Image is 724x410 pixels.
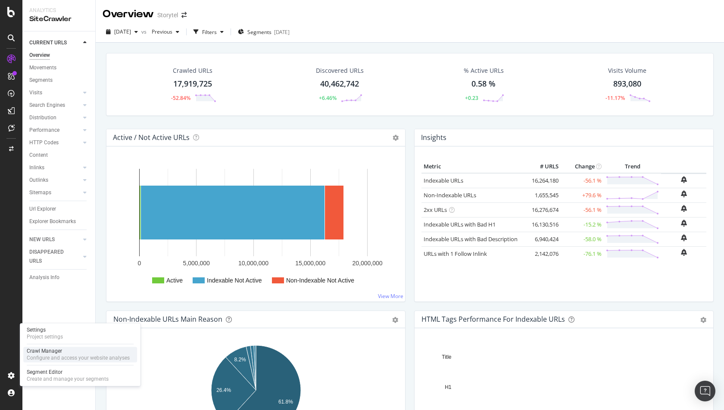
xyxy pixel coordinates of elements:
[29,38,67,47] div: CURRENT URLS
[29,76,53,85] div: Segments
[29,126,59,135] div: Performance
[29,188,51,197] div: Sitemaps
[681,249,687,256] div: bell-plus
[27,326,63,333] div: Settings
[561,232,604,246] td: -58.0 %
[445,384,452,390] text: H1
[103,7,154,22] div: Overview
[207,277,262,284] text: Indexable Not Active
[183,260,210,267] text: 5,000,000
[23,326,137,341] a: SettingsProject settings
[234,357,246,363] text: 8.2%
[114,28,131,35] span: 2025 Aug. 22nd
[29,205,56,214] div: Url Explorer
[113,160,399,295] svg: A chart.
[319,94,337,102] div: +6.46%
[471,78,496,90] div: 0.58 %
[29,273,89,282] a: Analysis Info
[190,25,227,39] button: Filters
[29,63,89,72] a: Movements
[681,205,687,212] div: bell-plus
[526,173,561,188] td: 16,264,180
[424,250,487,258] a: URLs with 1 Follow Inlink
[561,246,604,261] td: -76.1 %
[138,260,141,267] text: 0
[424,191,476,199] a: Non-Indexable URLs
[424,235,518,243] a: Indexable URLs with Bad Description
[561,217,604,232] td: -15.2 %
[166,277,183,284] text: Active
[103,25,141,39] button: [DATE]
[29,14,88,24] div: SiteCrawler
[421,315,565,323] div: HTML Tags Performance for Indexable URLs
[29,51,89,60] a: Overview
[561,160,604,173] th: Change
[29,101,65,110] div: Search Engines
[526,246,561,261] td: 2,142,076
[316,66,364,75] div: Discovered URLs
[526,217,561,232] td: 16,130,516
[608,66,646,75] div: Visits Volume
[393,135,399,141] i: Options
[29,188,81,197] a: Sitemaps
[29,176,48,185] div: Outlinks
[23,368,137,383] a: Segment EditorCreate and manage your segments
[29,138,81,147] a: HTTP Codes
[202,28,217,36] div: Filters
[424,206,447,214] a: 2xx URLs
[173,78,212,90] div: 17,919,725
[148,25,183,39] button: Previous
[29,217,76,226] div: Explorer Bookmarks
[27,369,109,376] div: Segment Editor
[29,63,56,72] div: Movements
[23,347,137,362] a: Crawl ManagerConfigure and access your website analyses
[613,78,641,90] div: 893,080
[29,163,81,172] a: Inlinks
[681,176,687,183] div: bell-plus
[526,160,561,173] th: # URLS
[29,138,59,147] div: HTTP Codes
[29,76,89,85] a: Segments
[681,190,687,197] div: bell-plus
[526,202,561,217] td: 16,276,674
[29,151,48,160] div: Content
[700,317,706,323] div: gear
[29,176,81,185] a: Outlinks
[29,205,89,214] a: Url Explorer
[424,177,463,184] a: Indexable URLs
[29,151,89,160] a: Content
[29,113,56,122] div: Distribution
[113,132,190,143] h4: Active / Not Active URLs
[157,11,178,19] div: Storytel
[561,188,604,202] td: +79.6 %
[424,221,496,228] a: Indexable URLs with Bad H1
[173,66,212,75] div: Crawled URLs
[295,260,325,267] text: 15,000,000
[113,315,222,323] div: Non-Indexable URLs Main Reason
[561,202,604,217] td: -56.1 %
[29,217,89,226] a: Explorer Bookmarks
[526,232,561,246] td: 6,940,424
[29,248,73,266] div: DISAPPEARED URLS
[320,78,359,90] div: 40,462,742
[352,260,382,267] text: 20,000,000
[29,113,81,122] a: Distribution
[234,25,293,39] button: Segments[DATE]
[247,28,271,36] span: Segments
[681,234,687,241] div: bell-plus
[141,28,148,35] span: vs
[29,273,59,282] div: Analysis Info
[526,188,561,202] td: 1,655,545
[238,260,268,267] text: 10,000,000
[378,292,403,300] a: View More
[29,235,55,244] div: NEW URLS
[464,66,504,75] div: % Active URLs
[29,248,81,266] a: DISAPPEARED URLS
[148,28,172,35] span: Previous
[392,317,398,323] div: gear
[27,376,109,382] div: Create and manage your segments
[465,94,478,102] div: +0.23
[29,101,81,110] a: Search Engines
[27,354,130,361] div: Configure and access your website analyses
[681,220,687,227] div: bell-plus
